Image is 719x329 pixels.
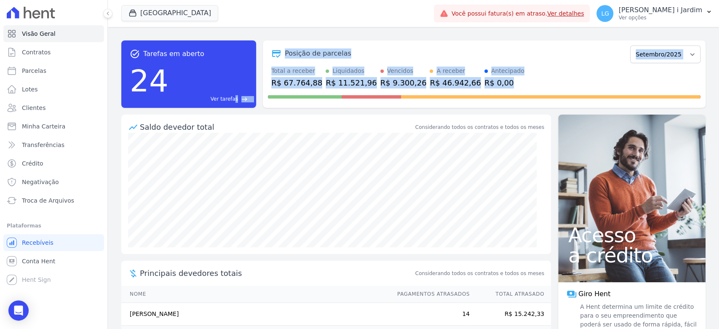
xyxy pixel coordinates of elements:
[22,85,38,94] span: Lotes
[22,178,59,186] span: Negativação
[3,99,104,116] a: Clientes
[22,122,65,131] span: Minha Carteira
[3,253,104,270] a: Conta Hent
[22,159,43,168] span: Crédito
[618,14,702,21] p: Ver opções
[121,5,218,21] button: [GEOGRAPHIC_DATA]
[130,59,168,103] div: 24
[332,67,364,75] div: Liquidados
[211,95,238,103] span: Ver tarefas
[568,225,695,245] span: Acesso
[271,77,322,88] div: R$ 67.764,88
[22,238,53,247] span: Recebíveis
[430,77,481,88] div: R$ 46.942,66
[172,95,248,103] a: Ver tarefas east
[387,67,413,75] div: Vencidos
[3,118,104,135] a: Minha Carteira
[143,49,204,59] span: Tarefas em aberto
[3,81,104,98] a: Lotes
[470,286,551,303] th: Total Atrasado
[3,25,104,42] a: Visão Geral
[389,286,470,303] th: Pagamentos Atrasados
[3,192,104,209] a: Troca de Arquivos
[121,303,389,326] td: [PERSON_NAME]
[8,300,29,321] div: Open Intercom Messenger
[484,77,524,88] div: R$ 0,00
[140,121,414,133] div: Saldo devedor total
[22,67,46,75] span: Parcelas
[578,289,610,299] span: Giro Hent
[285,48,351,59] div: Posição de parcelas
[271,67,322,75] div: Total a receber
[547,10,584,17] a: Ver detalhes
[470,303,551,326] td: R$ 15.242,33
[3,136,104,153] a: Transferências
[415,270,544,277] span: Considerando todos os contratos e todos os meses
[241,96,248,102] span: east
[452,9,584,18] span: Você possui fatura(s) em atraso.
[22,141,64,149] span: Transferências
[140,267,414,279] span: Principais devedores totais
[3,174,104,190] a: Negativação
[389,303,470,326] td: 14
[491,67,524,75] div: Antecipado
[415,123,544,131] div: Considerando todos os contratos e todos os meses
[121,286,389,303] th: Nome
[22,104,45,112] span: Clientes
[22,29,56,38] span: Visão Geral
[22,196,74,205] span: Troca de Arquivos
[130,49,140,59] span: task_alt
[7,221,101,231] div: Plataformas
[326,77,377,88] div: R$ 11.521,96
[618,6,702,14] p: [PERSON_NAME] i Jardim
[3,44,104,61] a: Contratos
[436,67,465,75] div: A receber
[3,234,104,251] a: Recebíveis
[22,257,55,265] span: Conta Hent
[22,48,51,56] span: Contratos
[3,62,104,79] a: Parcelas
[568,245,695,265] span: a crédito
[3,155,104,172] a: Crédito
[380,77,427,88] div: R$ 9.300,26
[601,11,609,16] span: LG
[590,2,719,25] button: LG [PERSON_NAME] i Jardim Ver opções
